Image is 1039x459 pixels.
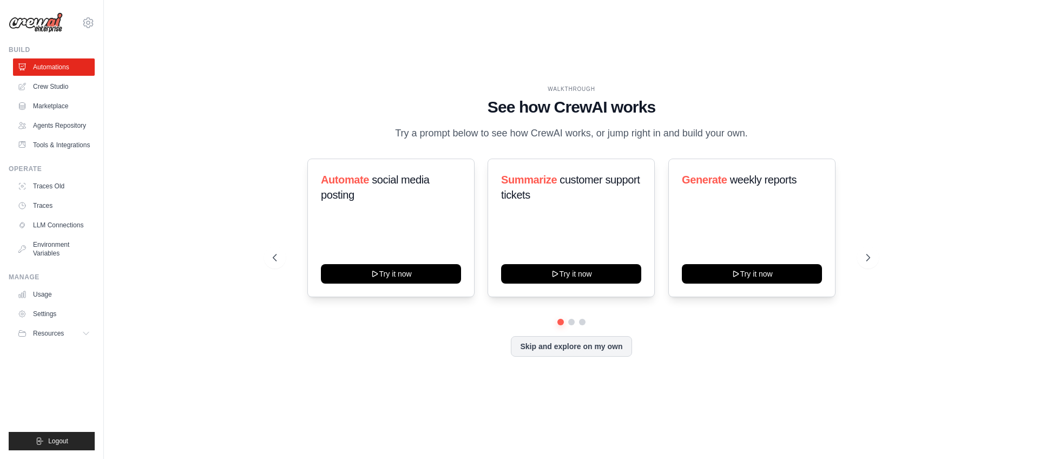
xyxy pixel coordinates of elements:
span: social media posting [321,174,430,201]
a: LLM Connections [13,217,95,234]
span: Generate [682,174,727,186]
button: Resources [13,325,95,342]
a: Traces [13,197,95,214]
span: Logout [48,437,68,445]
div: Build [9,45,95,54]
span: Summarize [501,174,557,186]
button: Skip and explore on my own [511,336,632,357]
div: Operate [9,165,95,173]
p: Try a prompt below to see how CrewAI works, or jump right in and build your own. [390,126,753,141]
a: Usage [13,286,95,303]
a: Tools & Integrations [13,136,95,154]
div: Manage [9,273,95,281]
button: Try it now [501,264,641,284]
a: Traces Old [13,178,95,195]
span: weekly reports [729,174,796,186]
a: Agents Repository [13,117,95,134]
a: Settings [13,305,95,323]
h1: See how CrewAI works [273,97,870,117]
img: Logo [9,12,63,33]
button: Try it now [321,264,461,284]
span: Resources [33,329,64,338]
div: WALKTHROUGH [273,85,870,93]
a: Crew Studio [13,78,95,95]
button: Logout [9,432,95,450]
a: Marketplace [13,97,95,115]
button: Try it now [682,264,822,284]
span: Automate [321,174,369,186]
span: customer support tickets [501,174,640,201]
a: Environment Variables [13,236,95,262]
a: Automations [13,58,95,76]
